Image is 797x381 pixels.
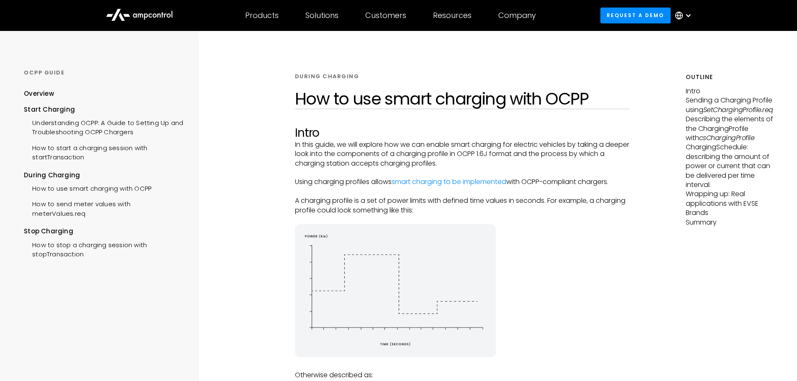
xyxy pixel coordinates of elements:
a: Request a demo [600,8,671,23]
div: Products [245,11,279,20]
h5: Outline [686,73,773,82]
h1: How to use smart charging with OCPP [295,89,630,109]
p: Sending a Charging Profile using [686,96,773,115]
a: How to stop a charging session with stopTransaction [24,236,183,261]
em: SetChargingProfile.req [703,105,773,115]
p: ‍ [295,361,630,371]
p: Describing the elements of the ChargingProfile with [686,115,773,143]
a: How to start a charging session with startTransaction [24,139,183,164]
div: OCPP GUIDE [24,69,183,77]
div: Solutions [305,11,338,20]
a: Overview [24,89,54,105]
p: A charging profile is a set of power limits with defined time values in seconds. For example, a c... [295,196,630,215]
p: In this guide, we will explore how we can enable smart charging for electric vehicles by taking a... [295,140,630,168]
h2: Intro [295,126,630,140]
p: Summary [686,218,773,227]
p: ‍ [295,215,630,224]
a: Understanding OCPP: A Guide to Setting Up and Troubleshooting OCPP Chargers [24,114,183,139]
p: Otherwise described as: [295,371,630,380]
em: csChargingProfile [699,133,755,143]
div: Resources [433,11,472,20]
a: smart charging to be implemented [392,177,506,187]
p: Wrapping up: Real applications with EVSE Brands [686,189,773,217]
div: Overview [24,89,54,98]
div: Customers [365,11,406,20]
p: ‍ [295,168,630,177]
p: ChargingSchedule: describing the amount of power or current that can be delivered per time interval. [686,143,773,189]
div: DURING CHARGING [295,73,359,80]
p: Using charging profiles allows with OCPP-compliant chargers. [295,177,630,187]
div: Company [498,11,536,20]
div: Start Charging [24,105,183,114]
p: Intro [686,87,773,96]
p: ‍ [295,187,630,196]
img: energy diagram [295,224,496,357]
div: Stop Charging [24,227,183,236]
div: During Charging [24,171,183,180]
a: How to send meter values with meterValues.req [24,195,183,220]
a: How to use smart charging with OCPP [24,180,151,195]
